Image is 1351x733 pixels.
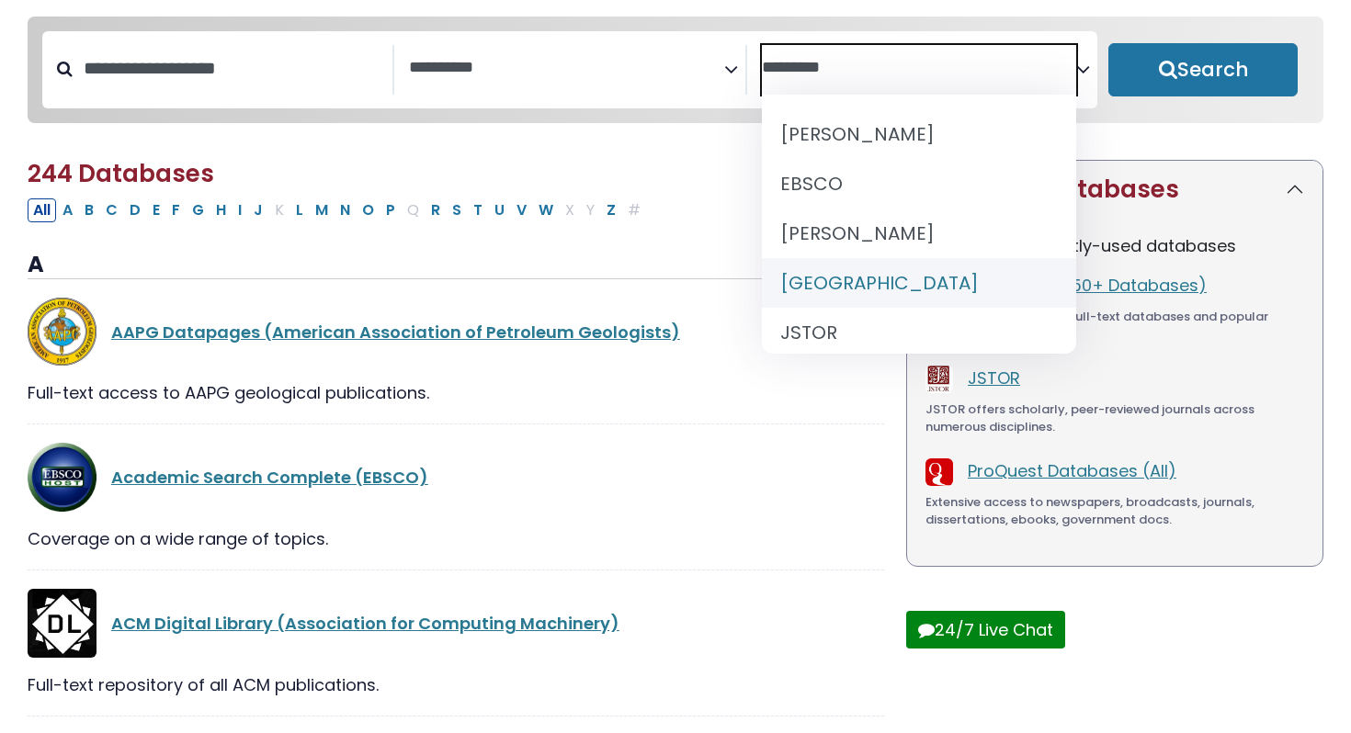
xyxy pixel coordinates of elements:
button: Filter Results C [100,198,123,222]
button: Filter Results H [210,198,232,222]
a: JSTOR [968,366,1020,389]
a: ACM Digital Library (Association for Computing Machinery) [111,612,619,635]
button: Filter Results M [310,198,334,222]
div: Full-text repository of all ACM publications. [28,672,884,697]
a: Academic Search Complete (EBSCO) [111,466,428,489]
button: Filter Results J [248,198,268,222]
button: Filter Results O [357,198,380,222]
nav: Search filters [28,17,1323,123]
li: [PERSON_NAME] [762,209,1076,258]
input: Search database by title or keyword [73,53,392,84]
button: Filter Results W [533,198,559,222]
button: Filter Results T [468,198,488,222]
button: Filter Results I [233,198,247,222]
span: 244 Databases [28,157,214,190]
textarea: Search [409,59,723,78]
h3: A [28,252,884,279]
button: Filter Results P [380,198,401,222]
div: Full-text access to AAPG geological publications. [28,380,884,405]
div: Extensive access to newspapers, broadcasts, journals, dissertations, ebooks, government docs. [925,493,1304,529]
button: Filter Results D [124,198,146,222]
button: Featured Databases [907,161,1323,219]
a: ProQuest Databases (All) [968,459,1176,482]
button: Filter Results S [447,198,467,222]
a: AAPG Datapages (American Association of Petroleum Geologists) [111,321,680,344]
button: Filter Results V [511,198,532,222]
textarea: Search [762,59,1076,78]
div: Powerful platform with full-text databases and popular information. [925,308,1304,344]
button: Submit for Search Results [1108,43,1298,96]
p: The most frequently-used databases [925,233,1304,258]
li: JSTOR [762,308,1076,357]
button: Filter Results L [290,198,309,222]
button: Filter Results B [79,198,99,222]
div: Coverage on a wide range of topics. [28,526,884,551]
button: 24/7 Live Chat [906,611,1065,648]
button: Filter Results E [147,198,165,222]
button: Filter Results U [489,198,510,222]
button: All [28,198,56,222]
button: Filter Results N [335,198,356,222]
div: Alpha-list to filter by first letter of database name [28,197,648,220]
button: Filter Results F [166,198,186,222]
li: [GEOGRAPHIC_DATA] [762,258,1076,308]
li: [PERSON_NAME] [762,109,1076,159]
div: JSTOR offers scholarly, peer-reviewed journals across numerous disciplines. [925,400,1304,436]
button: Filter Results G [187,198,210,222]
button: Filter Results R [426,198,446,222]
button: Filter Results Z [601,198,621,222]
li: EBSCO [762,159,1076,209]
a: EBSCOhost (50+ Databases) [968,274,1207,297]
button: Filter Results A [57,198,78,222]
